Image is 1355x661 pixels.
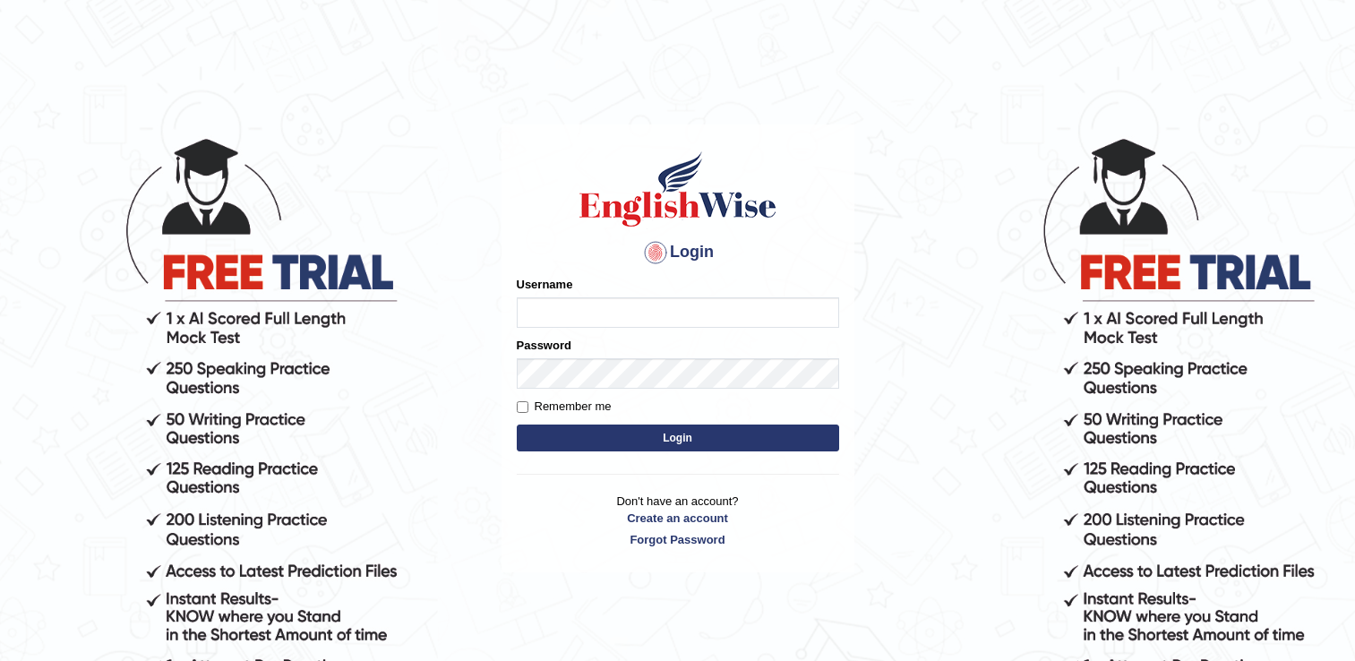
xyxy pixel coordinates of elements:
label: Password [517,337,571,354]
a: Forgot Password [517,531,839,548]
label: Username [517,276,573,293]
input: Remember me [517,401,528,413]
a: Create an account [517,510,839,527]
img: Logo of English Wise sign in for intelligent practice with AI [576,149,780,229]
h4: Login [517,238,839,267]
p: Don't have an account? [517,493,839,548]
label: Remember me [517,398,612,416]
button: Login [517,425,839,451]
